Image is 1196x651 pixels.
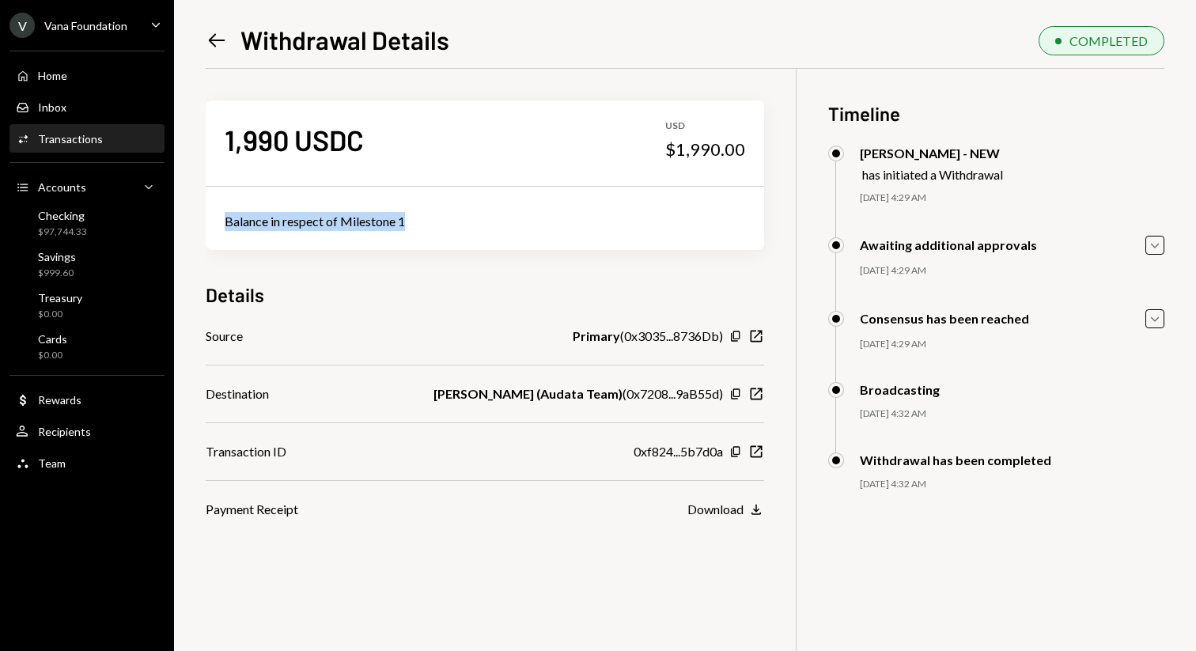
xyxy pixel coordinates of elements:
div: $999.60 [38,267,76,280]
button: Download [687,501,764,519]
div: has initiated a Withdrawal [862,167,1003,182]
b: Primary [573,327,620,346]
div: 1,990 USDC [225,122,364,157]
div: 0xf824...5b7d0a [634,442,723,461]
a: Home [9,61,165,89]
div: $97,744.33 [38,225,87,239]
a: Team [9,449,165,477]
a: Accounts [9,172,165,201]
h3: Details [206,282,264,308]
div: [DATE] 4:32 AM [860,478,1164,491]
div: $0.00 [38,349,67,362]
h1: Withdrawal Details [240,24,449,55]
div: Balance in respect of Milestone 1 [225,212,745,231]
div: Transactions [38,132,103,146]
div: Broadcasting [860,382,940,397]
div: V [9,13,35,38]
div: Download [687,501,744,517]
div: ( 0x3035...8736Db ) [573,327,723,346]
div: Destination [206,384,269,403]
div: Payment Receipt [206,500,298,519]
div: [DATE] 4:29 AM [860,191,1164,205]
a: Cards$0.00 [9,327,165,365]
div: Checking [38,209,87,222]
b: [PERSON_NAME] (Audata Team) [433,384,623,403]
div: Vana Foundation [44,19,127,32]
a: Transactions [9,124,165,153]
div: Accounts [38,180,86,194]
div: Rewards [38,393,81,407]
div: Treasury [38,291,82,305]
div: Withdrawal has been completed [860,452,1051,467]
div: Cards [38,332,67,346]
div: [PERSON_NAME] - NEW [860,146,1003,161]
a: Recipients [9,417,165,445]
div: Awaiting additional approvals [860,237,1037,252]
div: [DATE] 4:29 AM [860,338,1164,351]
h3: Timeline [828,100,1164,127]
div: Home [38,69,67,82]
div: USD [665,119,745,133]
div: Transaction ID [206,442,286,461]
div: $1,990.00 [665,138,745,161]
div: $0.00 [38,308,82,321]
a: Checking$97,744.33 [9,204,165,242]
div: Inbox [38,100,66,114]
div: [DATE] 4:29 AM [860,264,1164,278]
div: COMPLETED [1069,33,1148,48]
div: Team [38,456,66,470]
div: Consensus has been reached [860,311,1029,326]
div: Source [206,327,243,346]
a: Treasury$0.00 [9,286,165,324]
a: Savings$999.60 [9,245,165,283]
a: Inbox [9,93,165,121]
div: [DATE] 4:32 AM [860,407,1164,421]
div: ( 0x7208...9aB55d ) [433,384,723,403]
a: Rewards [9,385,165,414]
div: Savings [38,250,76,263]
div: Recipients [38,425,91,438]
